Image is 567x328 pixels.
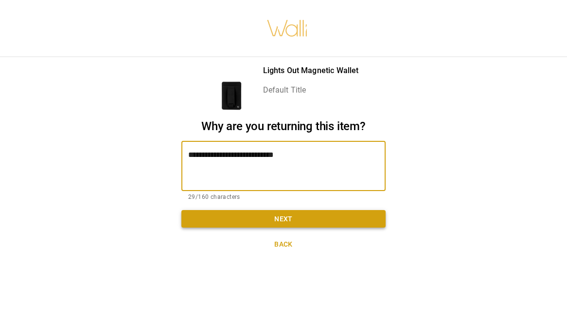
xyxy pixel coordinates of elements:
[263,65,359,77] p: Lights Out Magnetic Wallet
[188,193,379,202] p: 29/160 characters
[181,119,386,134] h2: Why are you returning this item?
[263,84,359,96] p: Default Title
[266,7,308,49] img: walli-inc.myshopify.com
[181,235,386,253] button: Back
[181,210,386,228] button: Next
